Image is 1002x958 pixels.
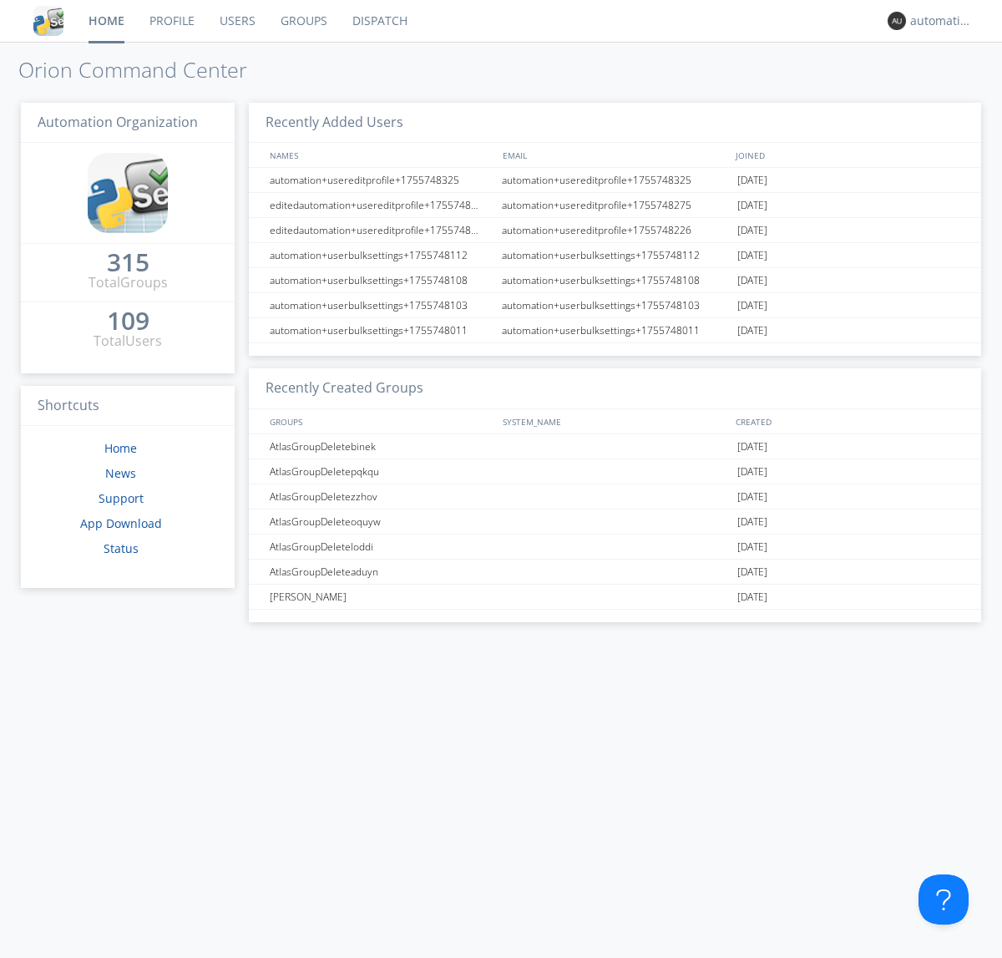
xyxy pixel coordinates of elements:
[249,434,981,459] a: AtlasGroupDeletebinek[DATE]
[910,13,973,29] div: automation+atlas0032
[94,332,162,351] div: Total Users
[498,143,731,167] div: EMAIL
[498,218,733,242] div: automation+usereditprofile+1755748226
[249,168,981,193] a: automation+usereditprofile+1755748325automation+usereditprofile+1755748325[DATE]
[249,535,981,560] a: AtlasGroupDeleteloddi[DATE]
[88,153,168,233] img: cddb5a64eb264b2086981ab96f4c1ba7
[107,312,149,329] div: 109
[498,168,733,192] div: automation+usereditprofile+1755748325
[266,560,497,584] div: AtlasGroupDeleteaduyn
[266,434,497,459] div: AtlasGroupDeletebinek
[249,103,981,144] h3: Recently Added Users
[266,509,497,534] div: AtlasGroupDeleteoquyw
[737,218,767,243] span: [DATE]
[266,168,497,192] div: automation+usereditprofile+1755748325
[249,560,981,585] a: AtlasGroupDeleteaduyn[DATE]
[731,409,965,433] div: CREATED
[498,293,733,317] div: automation+userbulksettings+1755748103
[249,218,981,243] a: editedautomation+usereditprofile+1755748226automation+usereditprofile+1755748226[DATE]
[266,318,497,342] div: automation+userbulksettings+1755748011
[737,585,767,610] span: [DATE]
[498,193,733,217] div: automation+usereditprofile+1755748275
[498,268,733,292] div: automation+userbulksettings+1755748108
[266,535,497,559] div: AtlasGroupDeleteloddi
[99,490,144,506] a: Support
[107,312,149,332] a: 109
[737,293,767,318] span: [DATE]
[737,193,767,218] span: [DATE]
[737,243,767,268] span: [DATE]
[737,560,767,585] span: [DATE]
[737,535,767,560] span: [DATE]
[80,515,162,531] a: App Download
[249,193,981,218] a: editedautomation+usereditprofile+1755748275automation+usereditprofile+1755748275[DATE]
[249,368,981,409] h3: Recently Created Groups
[266,193,497,217] div: editedautomation+usereditprofile+1755748275
[888,12,906,30] img: 373638.png
[33,6,63,36] img: cddb5a64eb264b2086981ab96f4c1ba7
[89,273,168,292] div: Total Groups
[249,318,981,343] a: automation+userbulksettings+1755748011automation+userbulksettings+1755748011[DATE]
[498,409,731,433] div: SYSTEM_NAME
[737,318,767,343] span: [DATE]
[266,484,497,509] div: AtlasGroupDeletezzhov
[249,459,981,484] a: AtlasGroupDeletepqkqu[DATE]
[249,293,981,318] a: automation+userbulksettings+1755748103automation+userbulksettings+1755748103[DATE]
[498,318,733,342] div: automation+userbulksettings+1755748011
[266,409,494,433] div: GROUPS
[266,293,497,317] div: automation+userbulksettings+1755748103
[104,440,137,456] a: Home
[266,243,497,267] div: automation+userbulksettings+1755748112
[737,168,767,193] span: [DATE]
[737,268,767,293] span: [DATE]
[266,268,497,292] div: automation+userbulksettings+1755748108
[266,143,494,167] div: NAMES
[249,509,981,535] a: AtlasGroupDeleteoquyw[DATE]
[105,465,136,481] a: News
[731,143,965,167] div: JOINED
[107,254,149,271] div: 315
[249,268,981,293] a: automation+userbulksettings+1755748108automation+userbulksettings+1755748108[DATE]
[498,243,733,267] div: automation+userbulksettings+1755748112
[266,459,497,484] div: AtlasGroupDeletepqkqu
[918,874,969,925] iframe: Toggle Customer Support
[266,585,497,609] div: [PERSON_NAME]
[21,386,235,427] h3: Shortcuts
[104,540,139,556] a: Status
[737,509,767,535] span: [DATE]
[737,484,767,509] span: [DATE]
[737,434,767,459] span: [DATE]
[266,218,497,242] div: editedautomation+usereditprofile+1755748226
[249,243,981,268] a: automation+userbulksettings+1755748112automation+userbulksettings+1755748112[DATE]
[38,113,198,131] span: Automation Organization
[737,459,767,484] span: [DATE]
[249,585,981,610] a: [PERSON_NAME][DATE]
[249,484,981,509] a: AtlasGroupDeletezzhov[DATE]
[107,254,149,273] a: 315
